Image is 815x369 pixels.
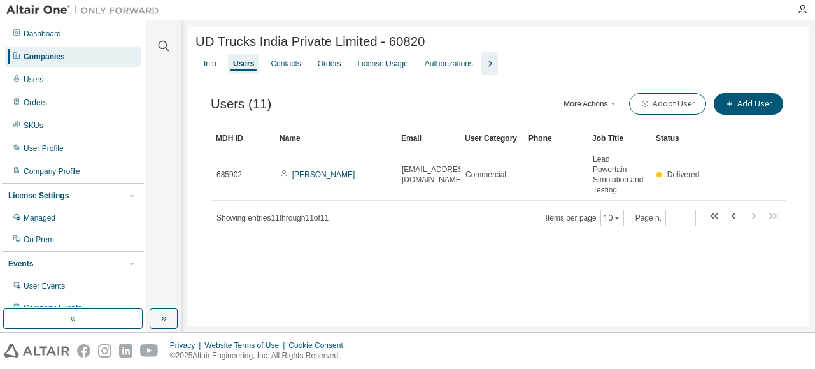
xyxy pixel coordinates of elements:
span: 685902 [216,170,242,180]
div: License Usage [357,59,407,69]
img: altair_logo.svg [4,344,69,358]
span: Delivered [667,170,700,179]
div: Company Profile [24,166,80,177]
img: linkedin.svg [119,344,132,358]
img: facebook.svg [77,344,90,358]
div: SKUs [24,120,43,131]
div: Email [401,128,455,148]
div: Users [24,75,43,85]
div: Privacy [170,340,204,351]
img: Altair One [6,4,166,17]
div: Events [8,259,33,269]
span: Page n. [635,210,696,226]
span: Items per page [546,210,624,226]
button: More Actions [560,93,621,115]
img: youtube.svg [140,344,159,358]
a: [PERSON_NAME] [292,170,355,179]
div: User Category [465,128,518,148]
div: Job Title [592,128,646,148]
div: Authorizations [425,59,473,69]
div: Company Events [24,303,81,313]
div: Cookie Consent [288,340,350,351]
div: Users [233,59,254,69]
div: Name [280,128,391,148]
div: Website Terms of Use [204,340,288,351]
div: User Events [24,281,65,291]
div: Managed [24,213,55,223]
div: On Prem [24,235,54,245]
span: [EMAIL_ADDRESS][DOMAIN_NAME] [402,164,470,185]
div: MDH ID [216,128,269,148]
p: © 2025 Altair Engineering, Inc. All Rights Reserved. [170,351,351,361]
span: UD Trucks India Private Limited - 60820 [195,34,425,49]
div: Dashboard [24,29,61,39]
span: Users (11) [211,97,271,112]
div: Companies [24,52,65,62]
span: Showing entries 11 through 11 of 11 [216,213,329,222]
div: Orders [24,98,47,108]
button: Adopt User [629,93,706,115]
button: Add User [714,93,783,115]
div: User Profile [24,143,64,154]
img: instagram.svg [98,344,111,358]
span: Lead Powertain Simulation and Testing [593,154,645,195]
div: Status [656,128,709,148]
div: Orders [318,59,341,69]
div: Contacts [271,59,301,69]
span: Commercial [465,170,506,180]
div: License Settings [8,191,69,201]
button: 10 [604,213,621,223]
div: Phone [528,128,582,148]
div: Info [204,59,216,69]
